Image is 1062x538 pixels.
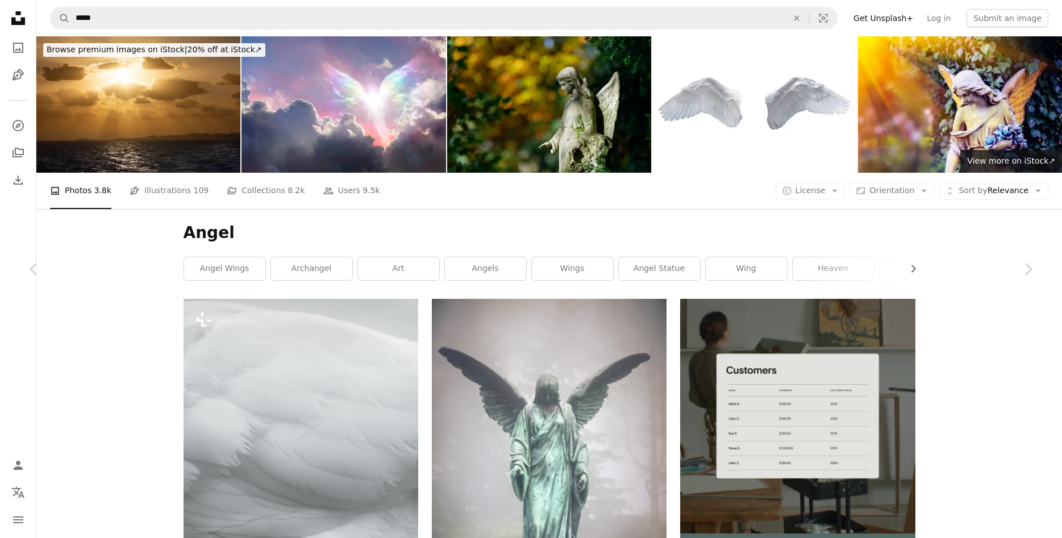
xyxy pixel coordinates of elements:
[432,469,667,479] a: green female angel statue
[652,36,856,173] img: Isolated White Angel Wings
[50,7,838,30] form: Find visuals sitewide
[7,36,30,59] a: Photos
[858,36,1062,173] img: Majestic view of statue of golden angel illuminated by sunlight against a background of dark foli...
[776,182,846,200] button: License
[445,257,526,280] a: angels
[706,257,787,280] a: wing
[810,7,837,29] button: Visual search
[7,64,30,86] a: Illustrations
[784,7,809,29] button: Clear
[959,185,1028,197] span: Relevance
[7,114,30,137] a: Explore
[959,186,987,195] span: Sort by
[7,169,30,191] a: Download History
[994,215,1062,324] a: Next
[967,156,1055,165] span: View more on iStock ↗
[869,186,914,195] span: Orientation
[532,257,613,280] a: wings
[271,257,352,280] a: archangel
[619,257,700,280] a: angel statue
[7,454,30,477] a: Log in / Sign up
[36,36,272,64] a: Browse premium images on iStock|20% off at iStock↗
[447,36,651,173] img: Antique Angel statue in a Cemetery
[903,257,915,280] button: scroll list to the right
[288,184,305,197] span: 8.2k
[796,186,826,195] span: License
[227,173,305,209] a: Collections 8.2k
[323,173,380,209] a: Users 9.5k
[51,7,70,29] button: Search Unsplash
[47,45,262,54] span: 20% off at iStock ↗
[847,9,920,27] a: Get Unsplash+
[939,182,1048,200] button: Sort byRelevance
[849,182,934,200] button: Orientation
[363,184,380,197] span: 9.5k
[7,141,30,164] a: Collections
[880,257,961,280] a: feather
[967,9,1048,27] button: Submit an image
[36,36,240,173] img: sunset over kerama islands, okinawa, japan
[194,184,209,197] span: 109
[680,299,915,533] img: file-1747939376688-baf9a4a454ffimage
[184,223,915,243] h1: Angel
[184,469,418,479] a: a close up of a large white bird
[184,257,265,280] a: angel wings
[358,257,439,280] a: art
[960,150,1062,173] a: View more on iStock↗
[241,36,445,173] img: Angel Fly In Heaven Sky - Abstract Bright Wings In Clouds
[7,481,30,504] button: Language
[920,9,957,27] a: Log in
[7,508,30,531] button: Menu
[793,257,874,280] a: heaven
[47,45,187,54] span: Browse premium images on iStock |
[130,173,209,209] a: Illustrations 109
